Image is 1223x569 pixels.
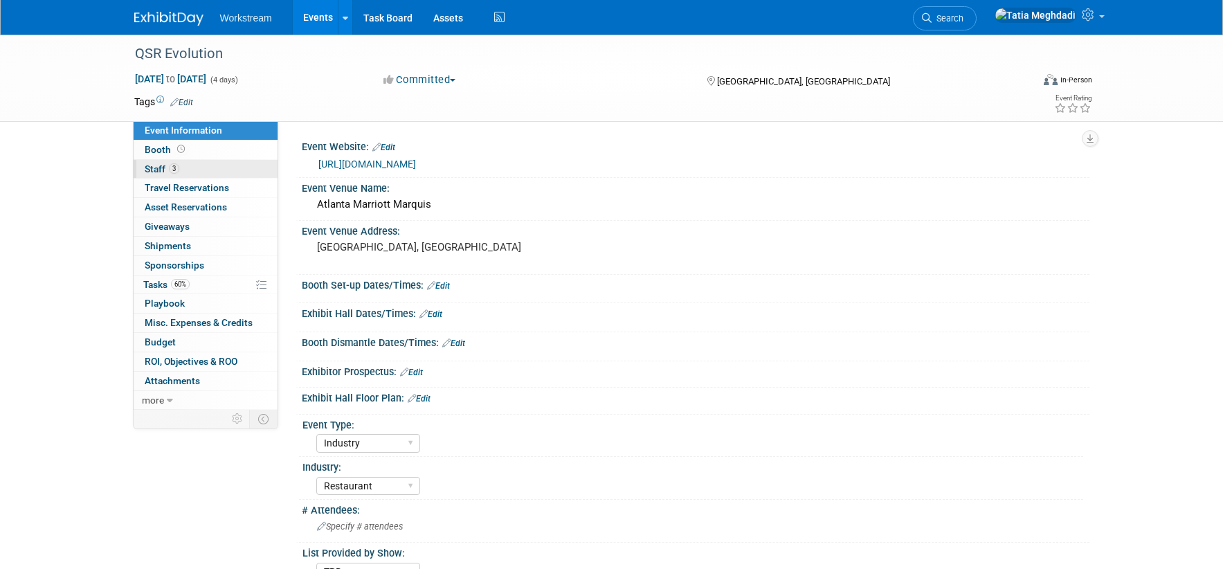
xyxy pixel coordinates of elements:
[134,198,278,217] a: Asset Reservations
[134,256,278,275] a: Sponsorships
[1060,75,1092,85] div: In-Person
[134,314,278,332] a: Misc. Expenses & Credits
[134,276,278,294] a: Tasks60%
[372,143,395,152] a: Edit
[1044,74,1058,85] img: Format-Inperson.png
[913,6,977,30] a: Search
[145,356,237,367] span: ROI, Objectives & ROO
[134,141,278,159] a: Booth
[249,410,278,428] td: Toggle Event Tabs
[145,125,222,136] span: Event Information
[145,201,227,213] span: Asset Reservations
[134,12,203,26] img: ExhibitDay
[302,332,1089,350] div: Booth Dismantle Dates/Times:
[145,163,179,174] span: Staff
[209,75,238,84] span: (4 days)
[145,298,185,309] span: Playbook
[302,543,1083,560] div: List Provided by Show:
[134,333,278,352] a: Budget
[134,73,207,85] span: [DATE] [DATE]
[220,12,272,24] span: Workstream
[302,275,1089,293] div: Booth Set-up Dates/Times:
[302,178,1089,195] div: Event Venue Name:
[143,279,190,290] span: Tasks
[145,375,200,386] span: Attachments
[134,160,278,179] a: Staff3
[379,73,461,87] button: Committed
[169,163,179,174] span: 3
[145,144,188,155] span: Booth
[302,361,1089,379] div: Exhibitor Prospectus:
[302,303,1089,321] div: Exhibit Hall Dates/Times:
[995,8,1076,23] img: Tatia Meghdadi
[134,217,278,236] a: Giveaways
[302,415,1083,432] div: Event Type:
[302,388,1089,406] div: Exhibit Hall Floor Plan:
[408,394,431,404] a: Edit
[174,144,188,154] span: Booth not reserved yet
[171,279,190,289] span: 60%
[145,182,229,193] span: Travel Reservations
[717,76,890,87] span: [GEOGRAPHIC_DATA], [GEOGRAPHIC_DATA]
[145,336,176,347] span: Budget
[134,95,193,109] td: Tags
[145,240,191,251] span: Shipments
[164,73,177,84] span: to
[302,221,1089,238] div: Event Venue Address:
[318,159,416,170] a: [URL][DOMAIN_NAME]
[302,136,1089,154] div: Event Website:
[302,457,1083,474] div: Industry:
[134,237,278,255] a: Shipments
[145,260,204,271] span: Sponsorships
[130,42,1011,66] div: QSR Evolution
[400,368,423,377] a: Edit
[134,121,278,140] a: Event Information
[134,352,278,371] a: ROI, Objectives & ROO
[134,391,278,410] a: more
[134,179,278,197] a: Travel Reservations
[317,521,403,532] span: Specify # attendees
[142,395,164,406] span: more
[427,281,450,291] a: Edit
[170,98,193,107] a: Edit
[312,194,1079,215] div: Atlanta Marriott Marquis
[442,338,465,348] a: Edit
[1054,95,1091,102] div: Event Rating
[145,317,253,328] span: Misc. Expenses & Credits
[145,221,190,232] span: Giveaways
[134,372,278,390] a: Attachments
[932,13,963,24] span: Search
[950,72,1093,93] div: Event Format
[317,241,615,253] pre: [GEOGRAPHIC_DATA], [GEOGRAPHIC_DATA]
[226,410,250,428] td: Personalize Event Tab Strip
[134,294,278,313] a: Playbook
[419,309,442,319] a: Edit
[302,500,1089,517] div: # Attendees:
